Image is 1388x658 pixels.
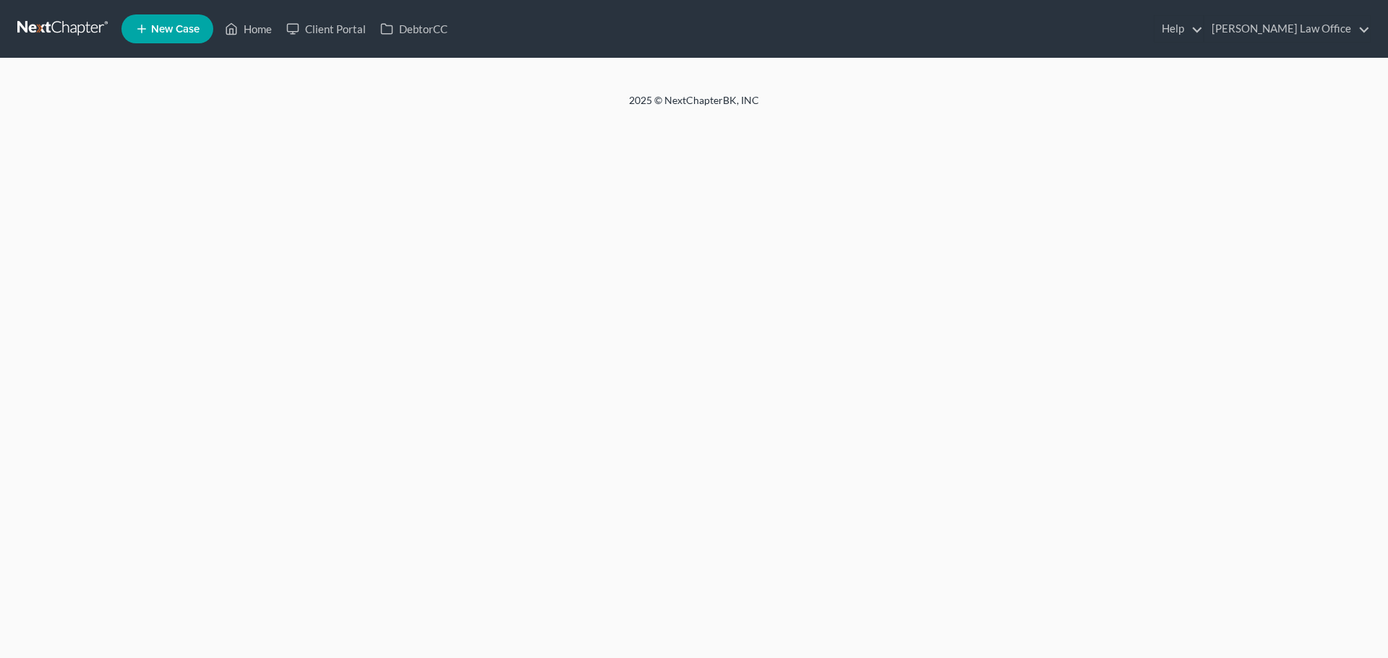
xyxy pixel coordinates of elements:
[218,16,279,42] a: Home
[279,16,373,42] a: Client Portal
[1154,16,1203,42] a: Help
[282,93,1106,119] div: 2025 © NextChapterBK, INC
[1204,16,1370,42] a: [PERSON_NAME] Law Office
[121,14,213,43] new-legal-case-button: New Case
[373,16,455,42] a: DebtorCC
